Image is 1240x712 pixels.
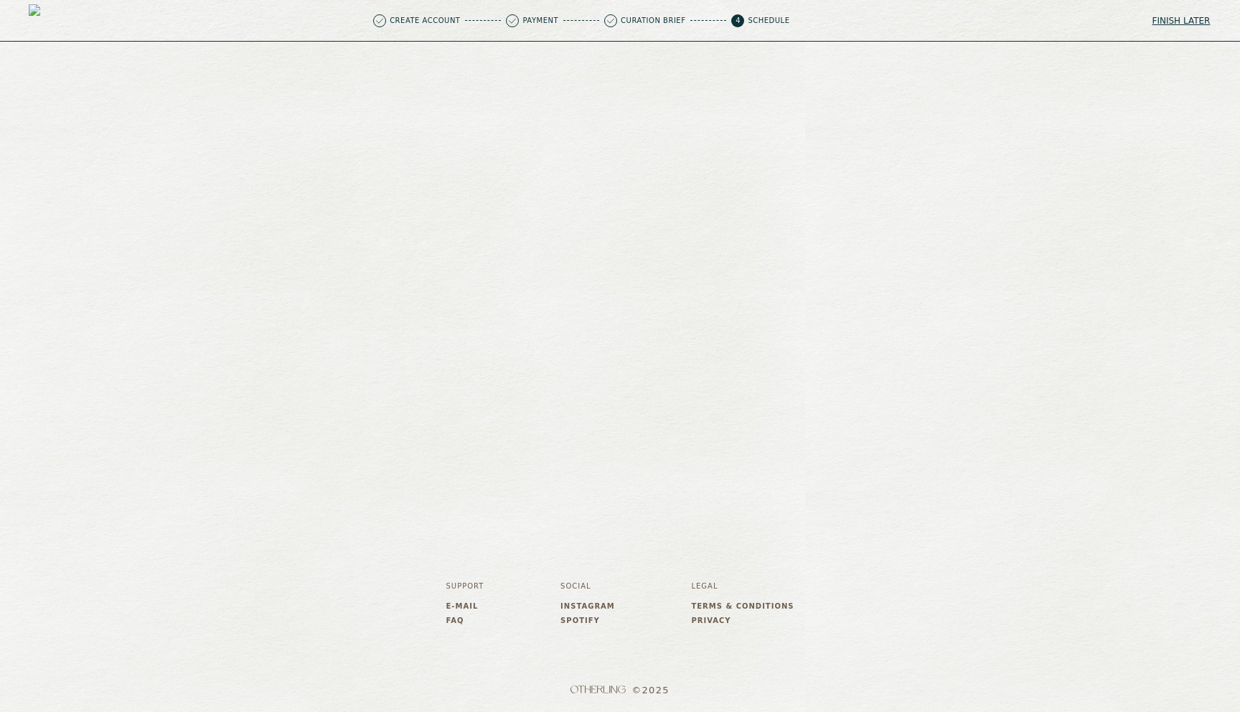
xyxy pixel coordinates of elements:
[691,602,794,611] a: Terms & Conditions
[522,17,558,24] p: Payment
[560,602,615,611] a: Instagram
[748,17,789,24] p: Schedule
[446,582,484,591] h3: Support
[1151,11,1211,31] button: Finish later
[446,685,794,696] span: © 2025
[691,582,794,591] h3: Legal
[560,617,615,625] a: Spotify
[691,617,794,625] a: Privacy
[560,582,615,591] h3: Social
[621,17,685,24] p: Curation Brief
[29,4,60,36] img: logo
[390,17,460,24] p: Create Account
[446,602,484,611] a: E-mail
[731,14,744,27] span: 4
[446,617,484,625] a: FAQ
